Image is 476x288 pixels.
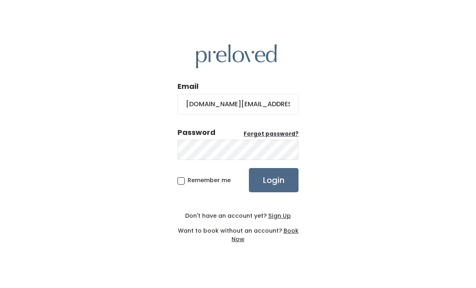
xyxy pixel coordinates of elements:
input: Login [249,168,299,192]
div: Password [177,127,215,138]
label: Email [177,81,198,92]
div: Want to book without an account? [177,220,299,244]
a: Book Now [232,227,299,243]
img: preloved logo [196,44,277,68]
u: Sign Up [268,212,291,220]
span: Remember me [188,176,231,184]
a: Sign Up [267,212,291,220]
div: Don't have an account yet? [177,212,299,220]
a: Forgot password? [244,130,299,138]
